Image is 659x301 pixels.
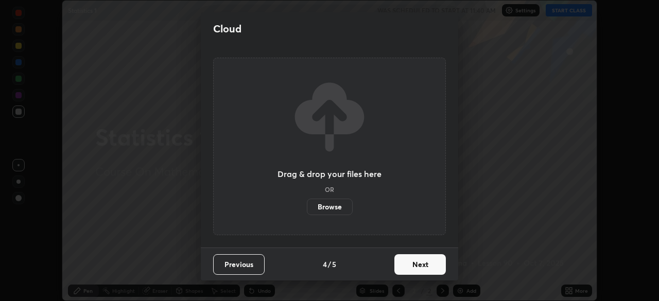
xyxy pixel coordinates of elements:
[332,259,336,270] h4: 5
[213,22,241,36] h2: Cloud
[213,254,265,275] button: Previous
[394,254,446,275] button: Next
[328,259,331,270] h4: /
[323,259,327,270] h4: 4
[325,186,334,192] h5: OR
[278,170,381,178] h3: Drag & drop your files here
